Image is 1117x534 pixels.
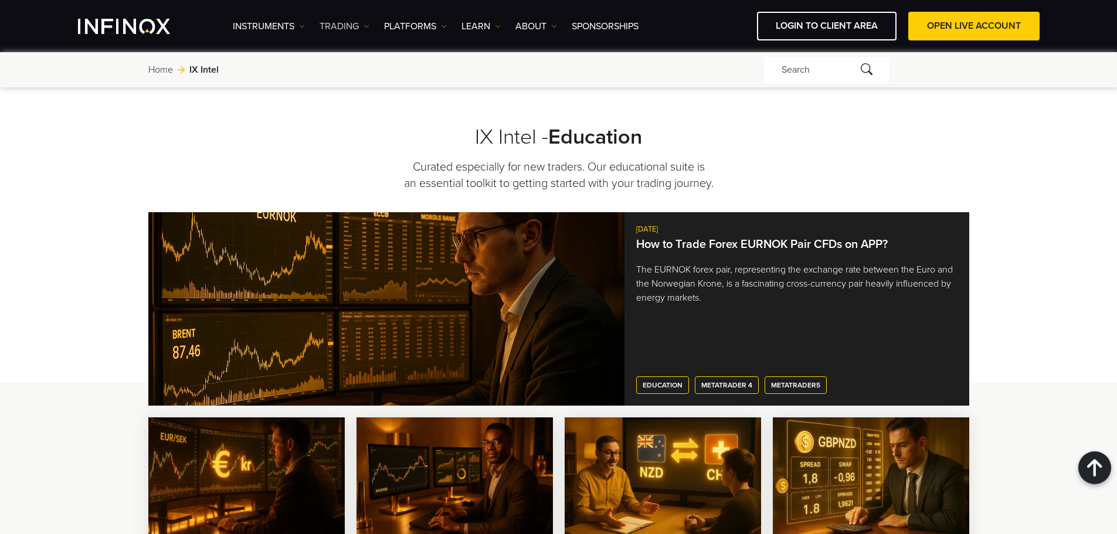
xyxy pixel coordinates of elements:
a: Home [148,63,173,77]
a: INFINOX Logo [78,19,198,34]
p: The EURNOK forex pair, representing the exchange rate between the Euro and the Norwegian Krone, i... [636,263,958,305]
a: Learn [461,19,501,33]
span: IX Intel [189,63,219,77]
a: MetaTrader 4 [695,376,759,394]
a: PLATFORMS [384,19,447,33]
p: Curated especially for new traders. Our educational suite is an essential toolkit to getting star... [148,159,969,192]
a: SPONSORSHIPS [572,19,639,33]
img: arrow-right [178,66,185,73]
div: Search [764,57,889,83]
a: How to Trade Forex EURNOK Pair CFDs on APP? [636,237,888,251]
a: MetaTrader5 [765,376,827,394]
a: ABOUT [515,19,557,33]
a: IX Intel -Education [475,124,642,149]
a: TRADING [320,19,369,33]
span: [DATE] [636,224,958,236]
a: OPEN LIVE ACCOUNT [908,12,1040,40]
a: Instruments [233,19,305,33]
a: Education [636,376,689,394]
a: LOGIN TO CLIENT AREA [757,12,897,40]
span: Education [548,124,642,149]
